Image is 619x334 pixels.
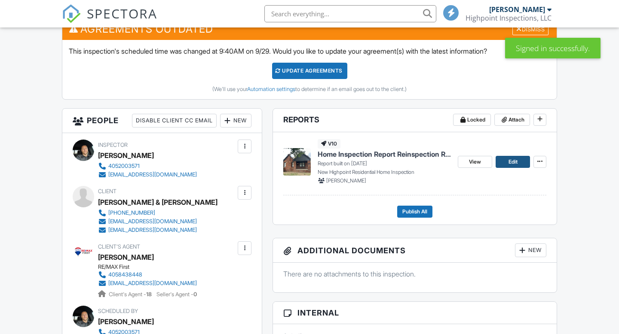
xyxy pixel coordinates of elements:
[108,210,155,216] div: [PHONE_NUMBER]
[62,4,81,23] img: The Best Home Inspection Software - Spectora
[109,291,153,298] span: Client's Agent -
[98,315,154,328] div: [PERSON_NAME]
[108,171,197,178] div: [EMAIL_ADDRESS][DOMAIN_NAME]
[108,271,142,278] div: 4058438448
[62,18,557,39] h3: Agreements Outdated
[273,238,557,263] h3: Additional Documents
[98,209,211,217] a: [PHONE_NUMBER]
[98,279,197,288] a: [EMAIL_ADDRESS][DOMAIN_NAME]
[156,291,197,298] span: Seller's Agent -
[273,302,557,324] h3: Internal
[98,196,218,209] div: [PERSON_NAME] & [PERSON_NAME]
[466,14,552,22] div: Highpoint Inspections, LLC
[98,270,197,279] a: 4058438448
[146,291,152,298] strong: 18
[98,170,197,179] a: [EMAIL_ADDRESS][DOMAIN_NAME]
[87,4,157,22] span: SPECTORA
[512,22,549,36] div: Dismiss
[108,227,197,234] div: [EMAIL_ADDRESS][DOMAIN_NAME]
[108,163,140,170] div: 4052003571
[515,243,546,257] div: New
[264,5,436,22] input: Search everything...
[247,86,295,92] a: Automation settings
[283,269,546,279] p: There are no attachments to this inspection.
[98,217,211,226] a: [EMAIL_ADDRESS][DOMAIN_NAME]
[62,40,557,99] div: This inspection's scheduled time was changed at 9:40AM on 9/29. Would you like to update your agr...
[98,264,204,270] div: RE/MAX First
[98,243,140,250] span: Client's Agent
[108,280,197,287] div: [EMAIL_ADDRESS][DOMAIN_NAME]
[62,12,157,30] a: SPECTORA
[98,308,138,314] span: Scheduled By
[272,63,347,79] div: Update Agreements
[98,149,154,162] div: [PERSON_NAME]
[62,109,262,133] h3: People
[108,218,197,225] div: [EMAIL_ADDRESS][DOMAIN_NAME]
[489,5,545,14] div: [PERSON_NAME]
[69,86,550,93] div: (We'll use your to determine if an email goes out to the client.)
[98,162,197,170] a: 4052003571
[505,38,601,58] div: Signed in successfully.
[220,114,251,128] div: New
[193,291,197,298] strong: 0
[132,114,217,128] div: Disable Client CC Email
[98,142,128,148] span: Inspector
[98,226,211,234] a: [EMAIL_ADDRESS][DOMAIN_NAME]
[98,251,154,264] a: [PERSON_NAME]
[98,188,116,194] span: Client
